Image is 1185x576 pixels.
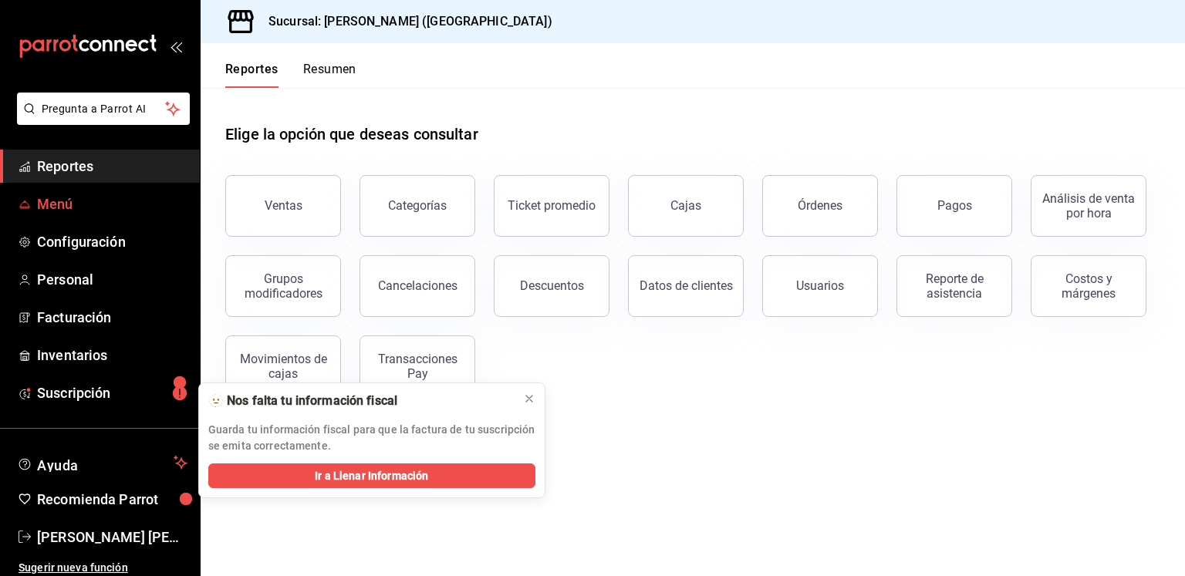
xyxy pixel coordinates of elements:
span: Configuración [37,231,187,252]
button: Transacciones Pay [360,335,475,397]
div: Movimientos de cajas [235,352,331,381]
div: Costos y márgenes [1041,271,1136,301]
button: open_drawer_menu [170,40,182,52]
span: Recomienda Parrot [37,489,187,510]
span: Reportes [37,156,187,177]
button: Movimientos de cajas [225,335,341,397]
span: Ayuda [37,453,167,472]
div: Cajas [670,197,702,215]
span: [PERSON_NAME] [PERSON_NAME] [37,527,187,547]
span: Ir a Llenar Información [315,468,428,484]
button: Grupos modificadores [225,255,341,317]
span: Sugerir nueva función [19,560,187,576]
div: Ventas [265,198,302,213]
div: 🫥 Nos falta tu información fiscal [208,392,511,409]
div: Usuarios [796,278,844,293]
p: Guarda tu información fiscal para que la factura de tu suscripción se emita correctamente. [208,422,535,454]
h3: Sucursal: [PERSON_NAME] ([GEOGRAPHIC_DATA]) [256,12,552,31]
button: Categorías [360,175,475,237]
button: Ir a Llenar Información [208,463,535,488]
button: Ventas [225,175,341,237]
button: Pagos [896,175,1012,237]
button: Costos y márgenes [1031,255,1146,317]
button: Cancelaciones [360,255,475,317]
button: Reportes [225,62,279,88]
div: navigation tabs [225,62,356,88]
div: Ticket promedio [508,198,596,213]
div: Pagos [937,198,972,213]
button: Descuentos [494,255,609,317]
a: Pregunta a Parrot AI [11,112,190,128]
span: Pregunta a Parrot AI [42,101,166,117]
button: Reporte de asistencia [896,255,1012,317]
div: Categorías [388,198,447,213]
button: Ticket promedio [494,175,609,237]
span: Inventarios [37,345,187,365]
h1: Elige la opción que deseas consultar [225,123,478,146]
button: Análisis de venta por hora [1031,175,1146,237]
div: Análisis de venta por hora [1041,191,1136,221]
div: Órdenes [798,198,842,213]
button: Pregunta a Parrot AI [17,93,190,125]
div: Datos de clientes [640,278,733,293]
button: Datos de clientes [628,255,744,317]
div: Reporte de asistencia [906,271,1002,301]
span: Personal [37,269,187,290]
span: Menú [37,194,187,214]
button: Usuarios [762,255,878,317]
div: Transacciones Pay [370,352,465,381]
a: Cajas [628,175,744,237]
div: Descuentos [520,278,584,293]
div: Cancelaciones [378,278,457,293]
button: Resumen [303,62,356,88]
span: Suscripción [37,382,187,403]
span: Facturación [37,307,187,328]
button: Órdenes [762,175,878,237]
div: Grupos modificadores [235,271,331,301]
